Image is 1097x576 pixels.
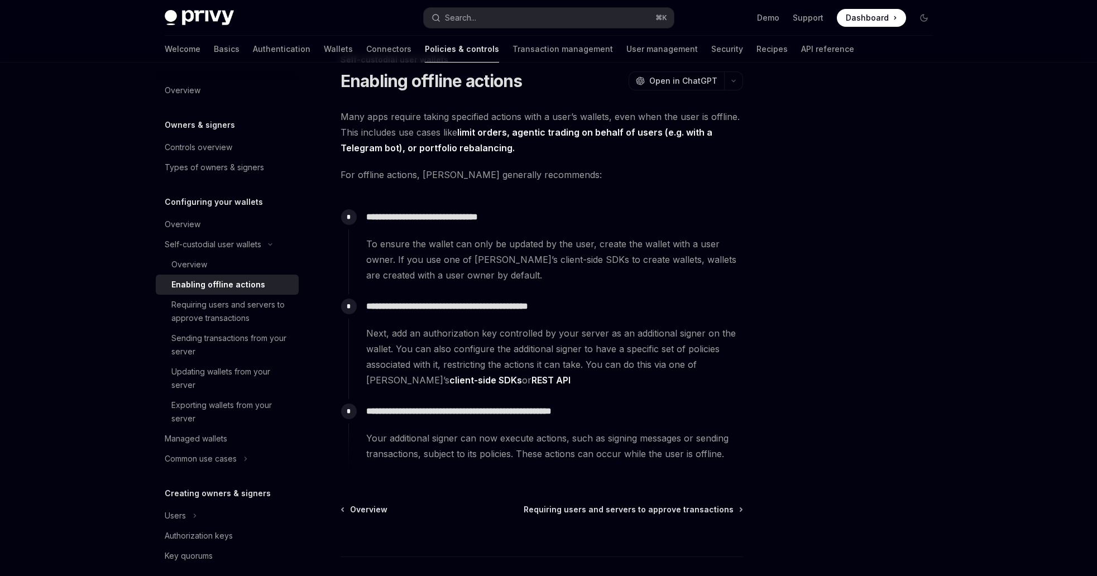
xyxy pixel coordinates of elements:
button: Toggle dark mode [915,9,933,27]
div: Types of owners & signers [165,161,264,174]
span: Your additional signer can now execute actions, such as signing messages or sending transactions,... [366,430,742,462]
span: Many apps require taking specified actions with a user’s wallets, even when the user is offline. ... [341,109,743,156]
a: Enabling offline actions [156,275,299,295]
div: Overview [171,258,207,271]
a: Types of owners & signers [156,157,299,177]
a: Managed wallets [156,429,299,449]
span: Next, add an authorization key controlled by your server as an additional signer on the wallet. Y... [366,325,742,388]
h1: Enabling offline actions [341,71,523,91]
a: API reference [801,36,854,63]
div: Controls overview [165,141,232,154]
a: Overview [342,504,387,515]
img: dark logo [165,10,234,26]
span: Open in ChatGPT [649,75,717,87]
span: Overview [350,504,387,515]
a: Security [711,36,743,63]
span: ⌘ K [655,13,667,22]
div: Key quorums [165,549,213,563]
a: Requiring users and servers to approve transactions [524,504,742,515]
div: Managed wallets [165,432,227,445]
a: Overview [156,214,299,234]
a: Key quorums [156,546,299,566]
a: REST API [531,375,571,386]
a: Basics [214,36,239,63]
span: Requiring users and servers to approve transactions [524,504,734,515]
a: Wallets [324,36,353,63]
a: Authentication [253,36,310,63]
div: Sending transactions from your server [171,332,292,358]
div: Search... [445,11,476,25]
a: Updating wallets from your server [156,362,299,395]
div: Overview [165,84,200,97]
a: Dashboard [837,9,906,27]
h5: Owners & signers [165,118,235,132]
strong: limit orders, agentic trading on behalf of users (e.g. with a Telegram bot), or portfolio rebalan... [341,127,712,153]
a: Authorization keys [156,526,299,546]
a: Connectors [366,36,411,63]
a: Exporting wallets from your server [156,395,299,429]
span: For offline actions, [PERSON_NAME] generally recommends: [341,167,743,183]
a: Recipes [756,36,788,63]
div: Authorization keys [165,529,233,543]
button: Toggle Common use cases section [156,449,299,469]
button: Toggle Self-custodial user wallets section [156,234,299,255]
div: Enabling offline actions [171,278,265,291]
a: Support [793,12,823,23]
a: Transaction management [512,36,613,63]
div: Users [165,509,186,522]
a: Controls overview [156,137,299,157]
div: Overview [165,218,200,231]
div: Exporting wallets from your server [171,399,292,425]
a: client-side SDKs [449,375,522,386]
h5: Configuring your wallets [165,195,263,209]
button: Toggle Users section [156,506,299,526]
div: Requiring users and servers to approve transactions [171,298,292,325]
button: Open search [424,8,674,28]
span: To ensure the wallet can only be updated by the user, create the wallet with a user owner. If you... [366,236,742,283]
a: Sending transactions from your server [156,328,299,362]
a: Overview [156,255,299,275]
div: Updating wallets from your server [171,365,292,392]
button: Open in ChatGPT [629,71,724,90]
div: Self-custodial user wallets [165,238,261,251]
a: Demo [757,12,779,23]
span: Dashboard [846,12,889,23]
div: Common use cases [165,452,237,465]
a: Welcome [165,36,200,63]
a: Overview [156,80,299,100]
h5: Creating owners & signers [165,487,271,500]
a: Policies & controls [425,36,499,63]
a: User management [626,36,698,63]
a: Requiring users and servers to approve transactions [156,295,299,328]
